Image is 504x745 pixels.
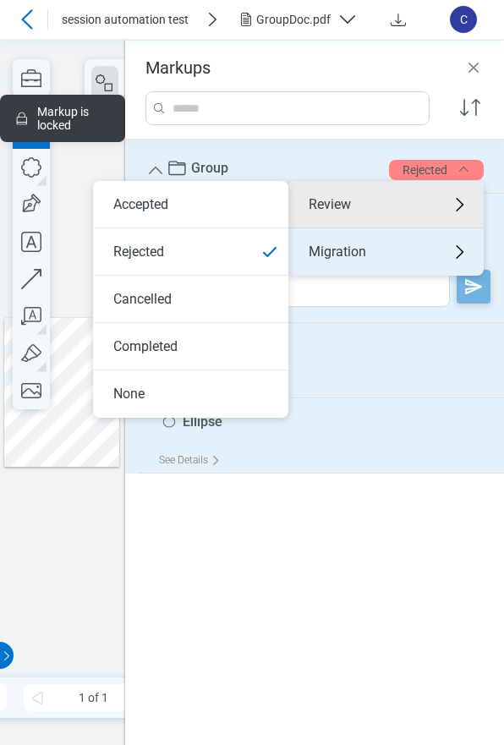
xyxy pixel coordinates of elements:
li: None [93,370,288,418]
li: Rejected [93,228,288,276]
span: 1 of 1 [51,684,135,711]
span: C [450,6,477,33]
li: Completed [93,323,288,370]
h3: Markups [145,58,211,78]
ul: Menu [288,181,484,276]
div: See Details [159,447,227,474]
button: GroupDoc.pdf [236,6,371,33]
button: Group [145,160,166,180]
button: Close [463,58,484,78]
li: Cancelled [93,276,288,323]
span: session automation test [62,11,189,28]
div: Migration [288,228,484,276]
span: Ellipse [183,414,222,430]
div: GroupDoc.pdf [256,11,331,28]
button: Rejected [389,160,484,180]
button: Download [385,6,412,33]
ul: Review [93,181,288,418]
span: Group [191,160,228,176]
li: Accepted [93,181,288,228]
div: Markup is locked [14,105,108,132]
div: Review [288,181,484,228]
